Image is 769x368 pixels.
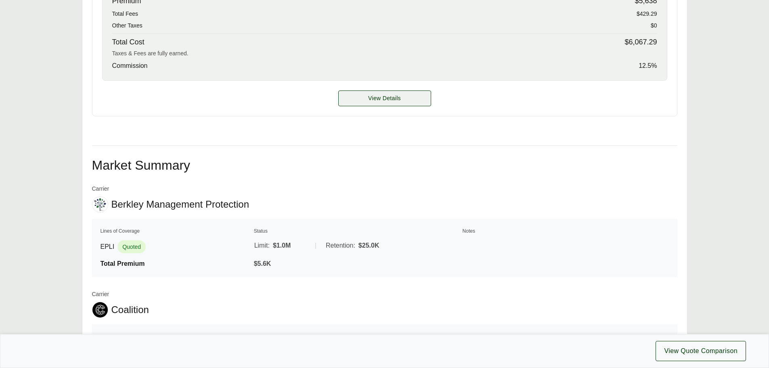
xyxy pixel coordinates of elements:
span: View Details [368,94,401,103]
img: Berkley Management Protection [92,197,108,212]
th: Status [254,332,461,341]
th: Notes [462,332,669,341]
span: 12.5 % [639,61,657,71]
th: Status [254,227,461,235]
span: $1.0M [273,241,291,250]
span: $5.6K [254,260,271,267]
button: View Details [338,90,431,106]
span: Limit: [254,241,270,250]
span: Quoted [117,240,146,253]
span: Retention: [326,241,355,250]
span: | [315,242,316,249]
span: Total Fees [112,10,138,18]
th: Notes [462,227,669,235]
span: EPLI [101,242,115,252]
h2: Market Summary [92,159,677,172]
a: Berkley MP - EPLI details [338,90,431,106]
img: Coalition [92,302,108,318]
th: Lines of Coverage [100,332,252,341]
span: Total Cost [112,37,145,48]
span: Total Premium [101,260,145,267]
span: View Quote Comparison [664,346,738,356]
span: Berkley Management Protection [111,198,249,210]
span: Carrier [92,290,149,299]
span: $25.0K [358,241,379,250]
span: Other Taxes [112,21,142,30]
span: Commission [112,61,148,71]
span: $0 [651,21,657,30]
div: Taxes & Fees are fully earned. [112,49,657,58]
span: $6,067.29 [624,37,657,48]
button: View Quote Comparison [656,341,746,361]
span: Carrier [92,185,249,193]
th: Lines of Coverage [100,227,252,235]
span: Coalition [111,304,149,316]
span: $429.29 [637,10,657,18]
